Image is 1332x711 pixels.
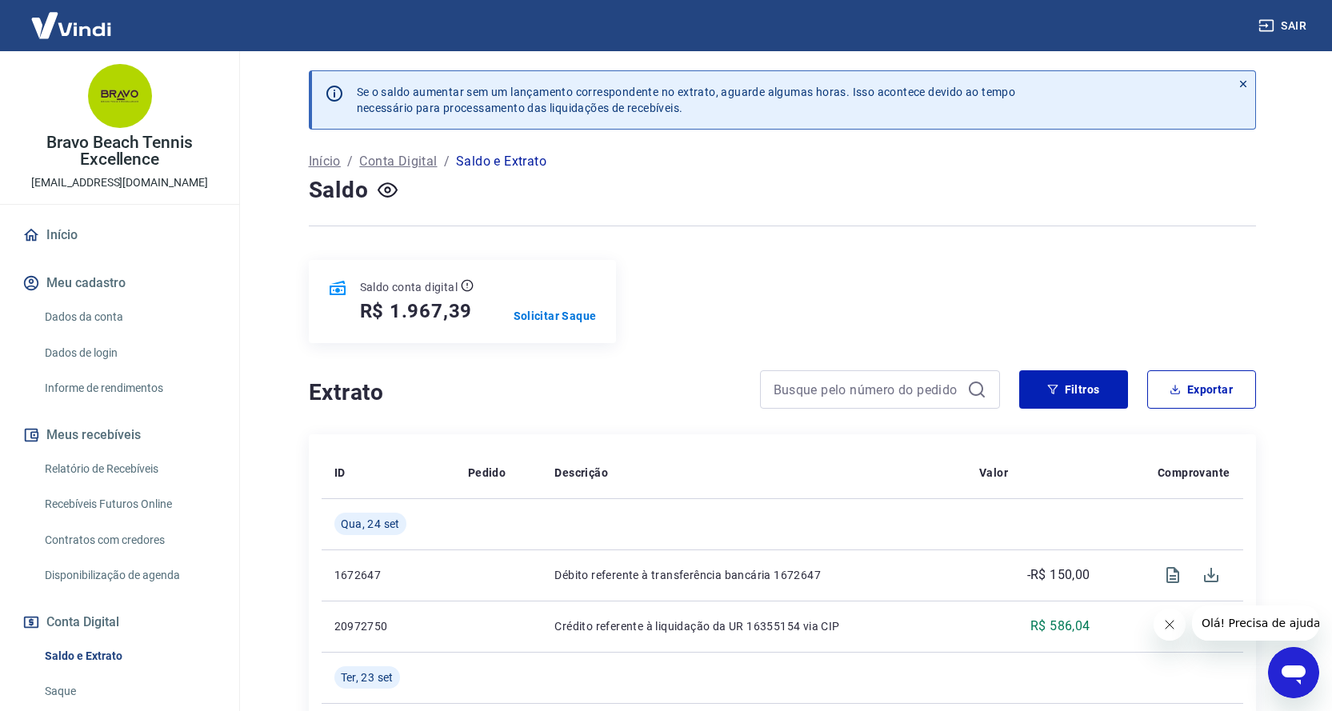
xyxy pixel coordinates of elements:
[341,669,394,685] span: Ter, 23 set
[38,559,220,592] a: Disponibilização de agenda
[444,152,450,171] p: /
[359,152,437,171] a: Conta Digital
[1154,609,1186,641] iframe: Fechar mensagem
[514,308,597,324] a: Solicitar Saque
[347,152,353,171] p: /
[38,372,220,405] a: Informe de rendimentos
[357,84,1016,116] p: Se o saldo aumentar sem um lançamento correspondente no extrato, aguarde algumas horas. Isso acon...
[979,465,1008,481] p: Valor
[38,301,220,334] a: Dados da conta
[456,152,546,171] p: Saldo e Extrato
[19,417,220,453] button: Meus recebíveis
[31,174,208,191] p: [EMAIL_ADDRESS][DOMAIN_NAME]
[360,279,458,295] p: Saldo conta digital
[38,524,220,557] a: Contratos com credores
[19,605,220,640] button: Conta Digital
[309,377,741,409] h4: Extrato
[13,134,226,168] p: Bravo Beach Tennis Excellence
[38,675,220,708] a: Saque
[10,11,134,24] span: Olá! Precisa de ajuda?
[19,218,220,253] a: Início
[334,567,442,583] p: 1672647
[1030,617,1090,636] p: R$ 586,04
[554,567,954,583] p: Débito referente à transferência bancária 1672647
[1147,370,1256,409] button: Exportar
[1158,465,1230,481] p: Comprovante
[38,640,220,673] a: Saldo e Extrato
[38,337,220,369] a: Dados de login
[1154,556,1192,594] span: Visualizar
[1268,647,1319,698] iframe: Botão para abrir a janela de mensagens
[38,488,220,521] a: Recebíveis Futuros Online
[554,465,608,481] p: Descrição
[334,465,346,481] p: ID
[1192,605,1319,641] iframe: Mensagem da empresa
[38,453,220,485] a: Relatório de Recebíveis
[1019,370,1128,409] button: Filtros
[774,377,961,401] input: Busque pelo número do pedido
[1027,565,1090,585] p: -R$ 150,00
[19,266,220,301] button: Meu cadastro
[334,618,442,634] p: 20972750
[1255,11,1313,41] button: Sair
[309,174,369,206] h4: Saldo
[88,64,152,128] img: 9b712bdf-b3bb-44e1-aa76-4bd371055ede.jpeg
[309,152,341,171] a: Início
[468,465,506,481] p: Pedido
[360,298,473,324] h5: R$ 1.967,39
[341,516,400,532] span: Qua, 24 set
[554,618,954,634] p: Crédito referente à liquidação da UR 16355154 via CIP
[19,1,123,50] img: Vindi
[1192,556,1230,594] span: Download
